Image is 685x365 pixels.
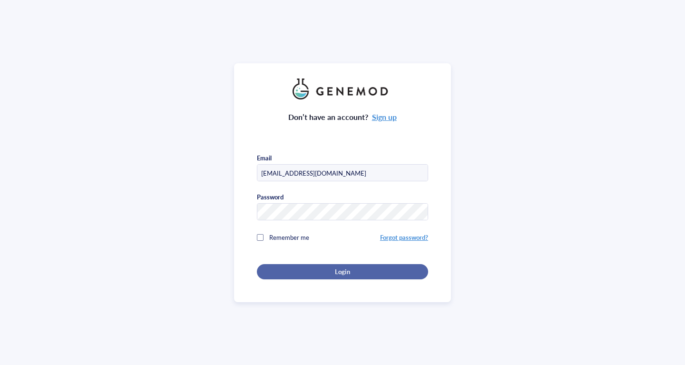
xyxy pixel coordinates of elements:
a: Forgot password? [380,233,428,242]
div: Password [257,193,284,201]
div: Email [257,154,272,162]
a: Sign up [372,111,397,122]
div: Don’t have an account? [288,111,397,123]
button: Login [257,264,428,279]
img: genemod_logo_light-BcqUzbGq.png [293,79,392,99]
span: Remember me [269,233,309,242]
span: Login [335,267,350,276]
